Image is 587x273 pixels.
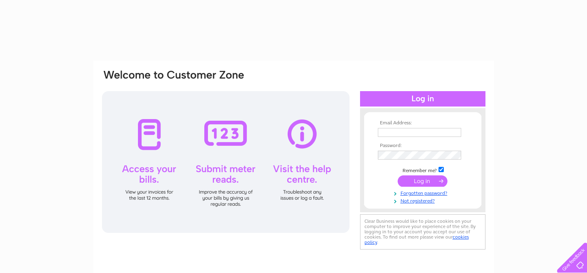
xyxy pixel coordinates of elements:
[378,189,470,196] a: Forgotten password?
[378,196,470,204] a: Not registered?
[376,143,470,149] th: Password:
[376,120,470,126] th: Email Address:
[360,214,485,250] div: Clear Business would like to place cookies on your computer to improve your experience of the sit...
[398,175,447,187] input: Submit
[364,234,469,245] a: cookies policy
[376,166,470,174] td: Remember me?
